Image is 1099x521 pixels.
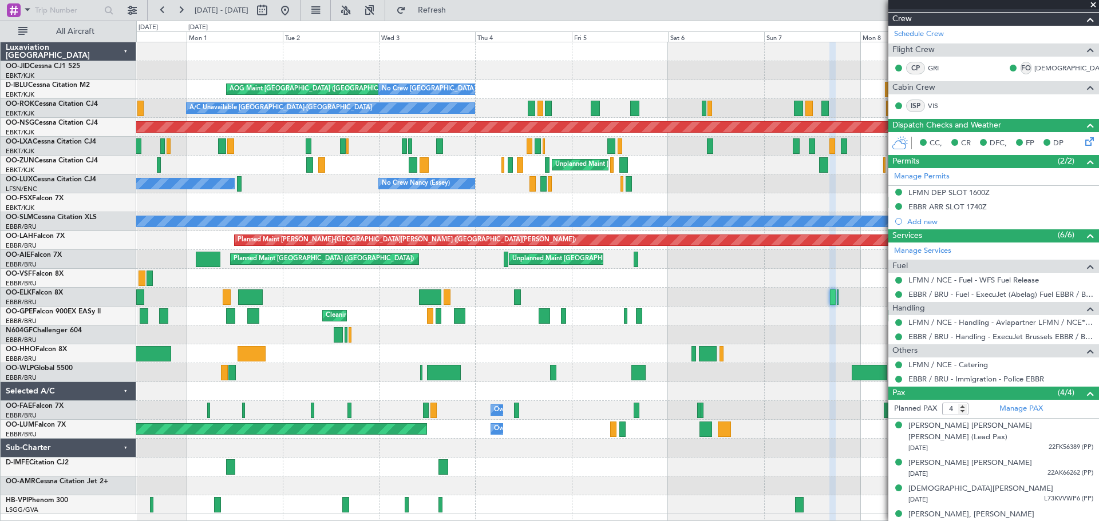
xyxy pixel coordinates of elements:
[6,365,73,372] a: OO-WLPGlobal 5500
[391,1,460,19] button: Refresh
[908,275,1039,285] a: LFMN / NCE - Fuel - WFS Fuel Release
[382,175,450,192] div: No Crew Nancy (Essey)
[928,63,954,73] a: GRI
[6,176,33,183] span: OO-LUX
[1058,155,1074,167] span: (2/2)
[6,327,82,334] a: N604GFChallenger 604
[1049,443,1093,452] span: 22FK56389 (PP)
[494,420,572,438] div: Owner Melsbroek Air Base
[6,506,38,514] a: LSGG/GVA
[6,421,34,428] span: OO-LUM
[234,250,414,268] div: Planned Maint [GEOGRAPHIC_DATA] ([GEOGRAPHIC_DATA])
[283,31,379,42] div: Tue 2
[892,260,908,273] span: Fuel
[6,497,68,504] a: HB-VPIPhenom 300
[908,495,928,504] span: [DATE]
[908,470,928,478] span: [DATE]
[572,31,668,42] div: Fri 5
[90,31,187,42] div: Sun 31
[6,430,37,439] a: EBBR/BRU
[6,478,108,485] a: OO-AMRCessna Citation Jet 2+
[908,444,928,452] span: [DATE]
[892,229,922,242] span: Services
[6,308,33,315] span: OO-GPE
[555,156,744,173] div: Unplanned Maint [GEOGRAPHIC_DATA] ([GEOGRAPHIC_DATA])
[908,509,1034,520] div: [PERSON_NAME], [PERSON_NAME]
[6,204,34,212] a: EBKT/KJK
[6,120,98,126] a: OO-NSGCessna Citation CJ4
[6,120,34,126] span: OO-NSG
[6,298,37,307] a: EBBR/BRU
[908,332,1093,341] a: EBBR / BRU - Handling - ExecuJet Brussels EBBR / BRU
[894,171,950,182] a: Manage Permits
[892,81,935,94] span: Cabin Crew
[6,365,34,372] span: OO-WLP
[230,81,428,98] div: AOG Maint [GEOGRAPHIC_DATA] ([GEOGRAPHIC_DATA] National)
[6,157,34,164] span: OO-ZUN
[6,411,37,420] a: EBBR/BRU
[35,2,101,19] input: Trip Number
[1044,494,1093,504] span: L73KVVWP6 (PP)
[908,317,1093,327] a: LFMN / NCE - Handling - Aviapartner LFMN / NCE*****MY HANDLING****
[326,307,517,324] div: Cleaning [GEOGRAPHIC_DATA] ([GEOGRAPHIC_DATA] National)
[6,176,96,183] a: OO-LUXCessna Citation CJ4
[408,6,456,14] span: Refresh
[6,138,96,145] a: OO-LXACessna Citation CJ4
[892,302,925,315] span: Handling
[1047,468,1093,478] span: 22AK66262 (PP)
[189,100,372,117] div: A/C Unavailable [GEOGRAPHIC_DATA]-[GEOGRAPHIC_DATA]
[892,43,935,57] span: Flight Crew
[6,147,34,156] a: EBKT/KJK
[6,166,34,174] a: EBKT/KJK
[6,90,34,99] a: EBKT/KJK
[6,63,80,70] a: OO-JIDCessna CJ1 525
[668,31,764,42] div: Sat 6
[6,459,69,466] a: D-IMFECitation CJ2
[908,483,1053,495] div: [DEMOGRAPHIC_DATA][PERSON_NAME]
[999,403,1043,415] a: Manage PAX
[6,195,32,202] span: OO-FSX
[906,100,925,112] div: ISP
[908,289,1093,299] a: EBBR / BRU - Fuel - ExecuJet (Abelag) Fuel EBBR / BRU
[6,289,63,296] a: OO-ELKFalcon 8X
[475,31,571,42] div: Thu 4
[6,317,37,325] a: EBBR/BRU
[6,109,34,118] a: EBKT/KJK
[6,157,98,164] a: OO-ZUNCessna Citation CJ4
[908,420,1093,443] div: [PERSON_NAME] [PERSON_NAME] [PERSON_NAME] (Lead Pax)
[892,344,918,357] span: Others
[1026,138,1034,149] span: FP
[1053,138,1064,149] span: DP
[139,23,158,33] div: [DATE]
[6,279,37,288] a: EBBR/BRU
[892,155,919,168] span: Permits
[6,373,37,382] a: EBBR/BRU
[930,138,942,149] span: CC,
[382,81,574,98] div: No Crew [GEOGRAPHIC_DATA] ([GEOGRAPHIC_DATA] National)
[6,271,64,277] a: OO-VSFFalcon 8X
[512,250,728,268] div: Unplanned Maint [GEOGRAPHIC_DATA] ([GEOGRAPHIC_DATA] National)
[187,31,283,42] div: Mon 1
[6,336,37,344] a: EBBR/BRU
[6,252,62,258] a: OO-AIEFalcon 7X
[894,245,951,257] a: Manage Services
[6,195,64,202] a: OO-FSXFalcon 7X
[6,289,31,296] span: OO-ELK
[6,222,37,231] a: EBBR/BRU
[6,403,64,409] a: OO-FAEFalcon 7X
[6,71,34,80] a: EBKT/KJK
[908,360,988,369] a: LFMN / NCE - Catering
[6,478,35,485] span: OO-AMR
[894,403,937,415] label: Planned PAX
[894,29,944,40] a: Schedule Crew
[238,232,576,249] div: Planned Maint [PERSON_NAME]-[GEOGRAPHIC_DATA][PERSON_NAME] ([GEOGRAPHIC_DATA][PERSON_NAME])
[908,188,990,197] div: LFMN DEP SLOT 1600Z
[13,22,124,41] button: All Aircraft
[860,31,956,42] div: Mon 8
[6,63,30,70] span: OO-JID
[961,138,971,149] span: CR
[6,308,101,315] a: OO-GPEFalcon 900EX EASy II
[6,252,30,258] span: OO-AIE
[6,327,33,334] span: N604GF
[6,233,33,240] span: OO-LAH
